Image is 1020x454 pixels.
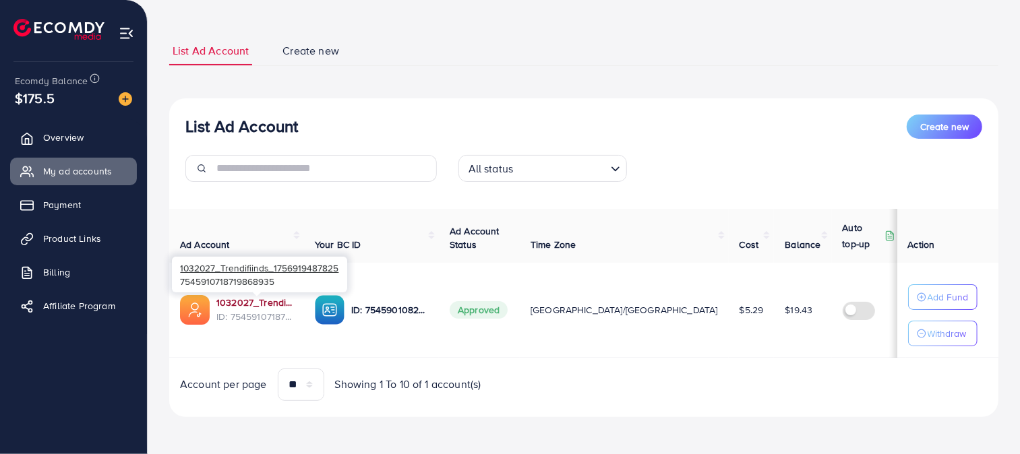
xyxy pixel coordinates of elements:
a: Overview [10,124,137,151]
a: Payment [10,191,137,218]
span: Overview [43,131,84,144]
button: Add Fund [908,284,978,310]
a: My ad accounts [10,158,137,185]
span: Billing [43,265,70,279]
img: logo [13,19,104,40]
span: Create new [282,43,339,59]
span: ID: 7545910718719868935 [216,310,293,323]
span: Your BC ID [315,238,361,251]
a: Billing [10,259,137,286]
span: Cost [740,238,759,251]
button: Withdraw [908,321,978,346]
iframe: Chat [963,393,1010,444]
span: [GEOGRAPHIC_DATA]/[GEOGRAPHIC_DATA] [531,303,718,317]
span: Approved [450,301,508,319]
span: Balance [785,238,820,251]
span: Action [908,238,935,251]
span: My ad accounts [43,164,112,178]
span: $5.29 [740,303,764,317]
a: 1032027_Trendifiinds_1756919487825 [216,296,293,309]
span: Payment [43,198,81,212]
span: Ad Account Status [450,224,500,251]
img: image [119,92,132,106]
span: List Ad Account [173,43,249,59]
span: Showing 1 To 10 of 1 account(s) [335,377,481,392]
button: Create new [907,115,982,139]
span: Time Zone [531,238,576,251]
span: Product Links [43,232,101,245]
span: Create new [920,120,969,133]
div: 7545910718719868935 [172,257,347,292]
div: Search for option [458,155,627,182]
input: Search for option [517,156,605,179]
span: $19.43 [785,303,812,317]
p: Withdraw [928,325,967,342]
img: ic-ads-acc.e4c84228.svg [180,295,210,325]
span: Account per page [180,377,267,392]
span: $175.5 [15,88,55,108]
p: Auto top-up [843,220,882,252]
img: ic-ba-acc.ded83a64.svg [315,295,344,325]
p: ID: 7545901082208206855 [351,302,428,318]
a: Product Links [10,225,137,252]
span: Affiliate Program [43,299,115,313]
img: menu [119,26,134,41]
span: All status [466,159,516,179]
span: Ecomdy Balance [15,74,88,88]
span: Ad Account [180,238,230,251]
span: 1032027_Trendifiinds_1756919487825 [180,261,338,274]
p: Add Fund [928,289,969,305]
a: Affiliate Program [10,292,137,319]
h3: List Ad Account [185,117,298,136]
